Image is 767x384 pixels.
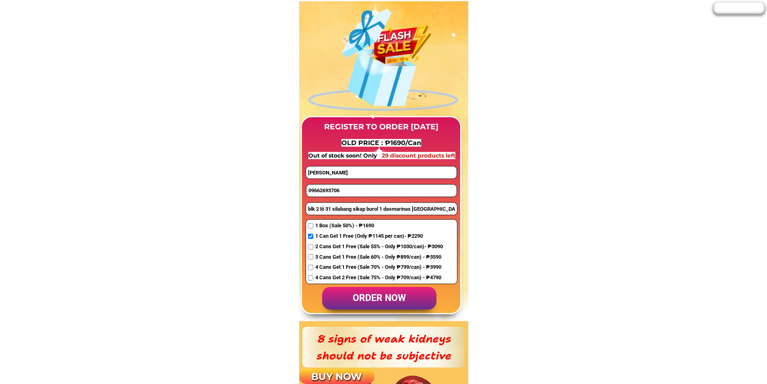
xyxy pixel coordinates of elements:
[315,232,443,241] span: 1 Can Get 1 Free (Only ₱1145 per can)- ₱2290
[315,263,443,272] span: 4 Cans Get 1 Free (Sale 70% - Only ₱799/can) - ₱3990
[313,330,454,364] h3: 8 signs of weak kidneys should not be subjective
[315,253,443,262] span: 3 Cans Get 1 Free (Sale 60% - Only ₱899/can) - ₱3590
[382,152,455,159] span: 29 discount products left
[306,166,456,179] input: first and last name
[315,243,443,251] span: 2 Cans Get 1 Free (Sale 55% - Only ₱1030/can)- ₱3090
[306,203,457,215] input: Address
[322,287,436,310] p: order now
[306,185,457,197] input: Phone number
[341,139,421,147] span: OLD PRICE : ₱1690/Can
[318,121,445,133] h3: REGISTER TO ORDER [DATE]
[315,222,443,230] span: 1 Box (Sale 50%) - ₱1690
[308,152,378,159] span: Out of stock soon! Only
[315,274,443,282] span: 4 Cans Get 2 Free (Sale 75% - Only ₱709/can) - ₱4790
